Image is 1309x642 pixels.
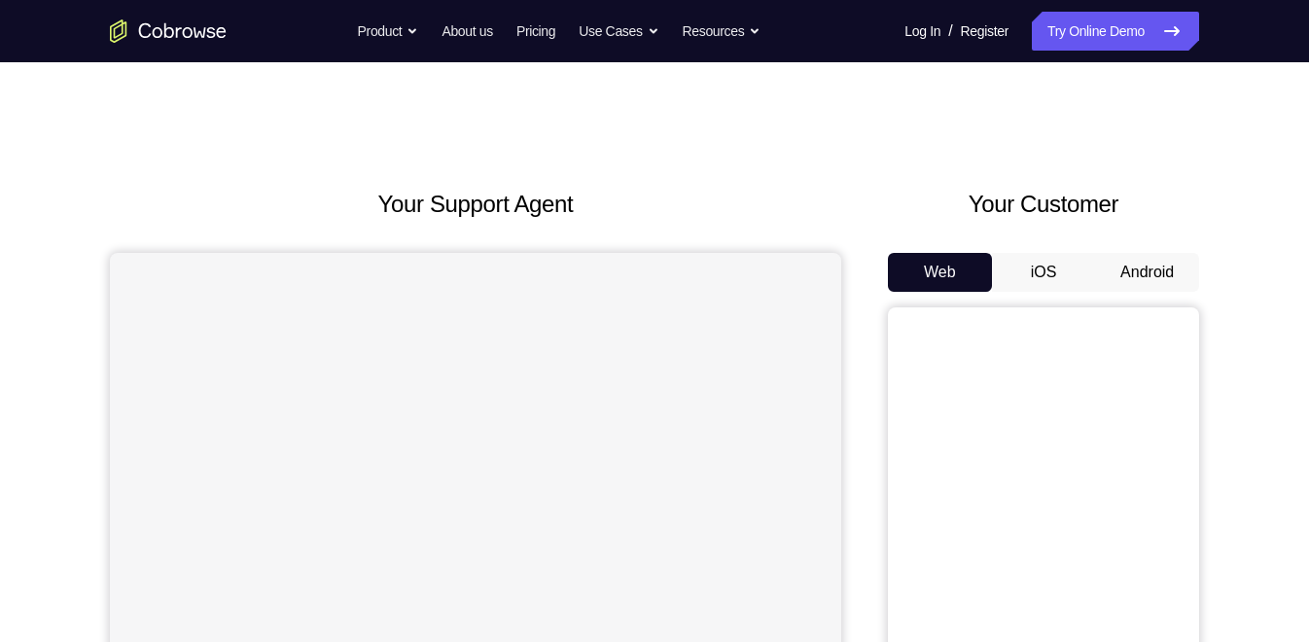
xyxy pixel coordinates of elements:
a: Pricing [516,12,555,51]
a: Go to the home page [110,19,227,43]
button: Android [1095,253,1199,292]
button: Web [888,253,992,292]
h2: Your Customer [888,187,1199,222]
button: Use Cases [579,12,658,51]
a: Log In [904,12,940,51]
a: About us [442,12,492,51]
button: iOS [992,253,1096,292]
button: Product [358,12,419,51]
h2: Your Support Agent [110,187,841,222]
button: Resources [683,12,761,51]
a: Register [961,12,1008,51]
span: / [948,19,952,43]
a: Try Online Demo [1032,12,1199,51]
